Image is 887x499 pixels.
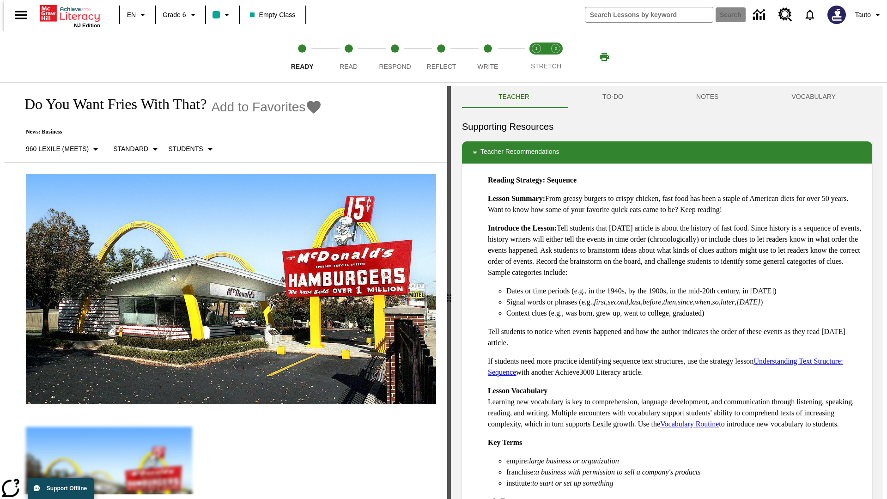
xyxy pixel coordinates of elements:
span: Add to Favorites [211,100,305,115]
p: 960 Lexile (Meets) [26,144,89,154]
button: Support Offline [28,478,94,499]
button: Add to Favorites - Do You Want Fries With That? [211,99,322,115]
div: activity [451,86,883,499]
strong: Key Terms [488,438,522,446]
em: so [712,298,719,306]
button: Stretch Read step 1 of 2 [523,31,550,82]
div: Home [40,3,100,28]
a: Vocabulary Routine [660,420,719,428]
button: Write step 5 of 5 [461,31,515,82]
p: Standard [113,144,148,154]
img: Avatar [827,6,846,24]
button: VOCABULARY [755,86,872,108]
button: Stretch Respond step 2 of 2 [542,31,569,82]
span: Write [477,63,498,70]
strong: Lesson Summary: [488,195,545,202]
em: later [721,298,735,306]
strong: Lesson Vocabulary [488,387,547,395]
p: Teacher Recommendations [480,147,559,158]
span: Reflect [427,63,456,70]
h1: Do You Want Fries With That? [15,96,207,113]
p: Students [168,144,203,154]
em: before [643,298,661,306]
button: Respond step 3 of 5 [368,31,422,82]
span: Grade 6 [163,10,186,20]
span: Empty Class [250,10,296,20]
text: 2 [554,46,557,51]
span: Ready [291,63,314,70]
button: Read step 2 of 5 [322,31,375,82]
li: institute: [506,478,865,489]
em: to start or set up something [532,479,614,487]
div: Press Enter or Spacebar and then press right and left arrow keys to move the slider [447,86,451,499]
p: Learning new vocabulary is key to comprehension, language development, and communication through ... [488,385,865,430]
span: Read [340,63,358,70]
div: reading [4,86,447,494]
strong: Sequence [547,176,577,184]
strong: Introduce the Lesson: [488,224,557,232]
button: NOTES [660,86,755,108]
button: Class color is teal. Change class color [209,6,236,23]
li: Signal words or phrases (e.g., , , , , , , , , , ) [506,297,865,308]
li: Context clues (e.g., was born, grew up, went to college, graduated) [506,308,865,319]
em: [DATE] [736,298,760,306]
li: Dates or time periods (e.g., in the 1940s, by the 1900s, in the mid-20th century, in [DATE]) [506,286,865,297]
p: From greasy burgers to crispy chicken, fast food has been a staple of American diets for over 50 ... [488,193,865,215]
button: Select Lexile, 960 Lexile (Meets) [22,141,105,158]
h6: Supporting Resources [462,119,872,134]
button: Grade: Grade 6, Select a grade [159,6,202,23]
button: Ready step 1 of 5 [275,31,329,82]
span: Tauto [855,10,871,20]
div: Instructional Panel Tabs [462,86,872,108]
p: Tell students to notice when events happened and how the author indicates the order of these even... [488,326,865,348]
button: TO-DO [566,86,660,108]
p: Tell students that [DATE] article is about the history of fast food. Since history is a sequence ... [488,223,865,278]
li: franchise: [506,467,865,478]
li: empire: [506,456,865,467]
button: Print [589,49,619,65]
button: Select a new avatar [822,3,851,27]
em: since [678,298,693,306]
button: Teacher [462,86,566,108]
button: Language: EN, Select a language [123,6,152,23]
em: when [695,298,711,306]
button: Profile/Settings [851,6,887,23]
img: One of the first McDonald's stores, with the iconic red sign and golden arches. [26,174,436,405]
a: Notifications [798,3,822,27]
em: second [608,298,628,306]
em: large business or organization [529,457,619,465]
strong: Reading Strategy: [488,176,545,184]
button: Scaffolds, Standard [109,141,164,158]
em: then [663,298,676,306]
p: News: Business [15,128,322,135]
em: a business with permission to sell a company's products [535,468,701,476]
div: Teacher Recommendations [462,141,872,164]
span: EN [127,10,136,20]
span: Support Offline [47,485,87,492]
em: last [630,298,641,306]
a: Resource Center, Will open in new tab [773,2,798,27]
span: Respond [379,63,411,70]
span: STRETCH [531,62,561,70]
button: Reflect step 4 of 5 [414,31,468,82]
p: If students need more practice identifying sequence text structures, use the strategy lesson with... [488,356,865,378]
span: NJ Edition [74,23,100,28]
input: search field [585,7,713,22]
button: Select Student [164,141,219,158]
em: first [594,298,606,306]
a: Understanding Text Structure: Sequence [488,357,843,376]
button: Open side menu [7,1,35,29]
a: Data Center [747,2,773,28]
text: 1 [535,46,537,51]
